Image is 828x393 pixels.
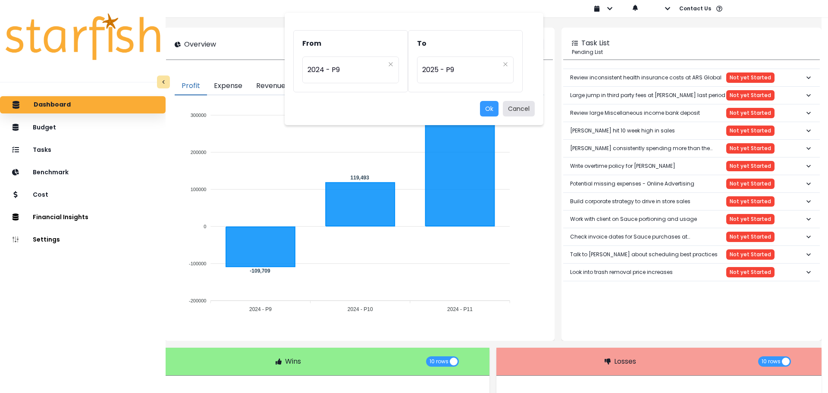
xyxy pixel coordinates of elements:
[302,38,321,48] span: From
[503,60,508,69] button: Clear
[388,60,393,69] button: Clear
[422,60,499,80] span: 2025 - P9
[388,62,393,67] svg: close
[503,101,535,116] button: Cancel
[480,101,499,116] button: Ok
[307,60,385,80] span: 2024 - P9
[417,38,427,48] span: To
[503,62,508,67] svg: close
